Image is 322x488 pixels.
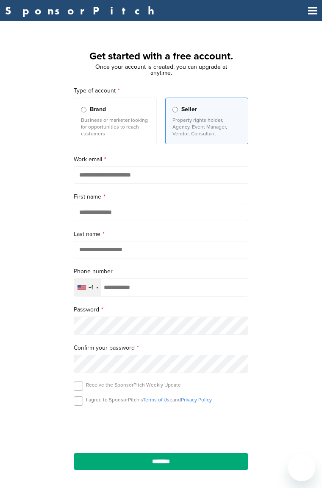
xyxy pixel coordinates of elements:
[74,230,248,239] label: Last name
[81,117,150,137] p: Business or marketer looking for opportunities to reach customers
[113,415,209,440] iframe: reCAPTCHA
[288,454,315,481] iframe: Button to launch messaging window
[181,397,212,403] a: Privacy Policy
[74,86,248,95] label: Type of account
[86,381,181,388] p: Receive the SponsorPitch Weekly Update
[74,279,101,296] div: Selected country
[74,267,248,276] label: Phone number
[172,107,178,112] input: Seller Property rights holder, Agency, Event Manager, Vendor, Consultant
[89,285,94,291] div: +1
[95,63,227,76] span: Once your account is created, you can upgrade at anytime.
[172,117,241,137] p: Property rights holder, Agency, Event Manager, Vendor, Consultant
[143,397,172,403] a: Terms of Use
[5,5,160,16] a: SponsorPitch
[181,105,197,114] span: Seller
[90,105,106,114] span: Brand
[74,305,248,314] label: Password
[74,343,248,353] label: Confirm your password
[74,192,248,202] label: First name
[74,155,248,164] label: Work email
[81,107,86,112] input: Brand Business or marketer looking for opportunities to reach customers
[86,396,212,403] p: I agree to SponsorPitch’s and
[64,49,258,64] h1: Get started with a free account.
